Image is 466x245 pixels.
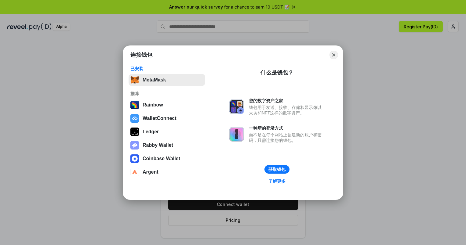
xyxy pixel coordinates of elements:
div: Ledger [143,129,159,135]
img: svg+xml,%3Csvg%20width%3D%2228%22%20height%3D%2228%22%20viewBox%3D%220%200%2028%2028%22%20fill%3D... [130,114,139,123]
div: 推荐 [130,91,203,96]
div: 您的数字资产之家 [249,98,325,103]
button: Rainbow [129,99,205,111]
img: svg+xml,%3Csvg%20width%3D%2228%22%20height%3D%2228%22%20viewBox%3D%220%200%2028%2028%22%20fill%3D... [130,168,139,176]
div: 获取钱包 [268,167,286,172]
button: Ledger [129,126,205,138]
button: WalletConnect [129,112,205,124]
img: svg+xml,%3Csvg%20xmlns%3D%22http%3A%2F%2Fwww.w3.org%2F2000%2Fsvg%22%20fill%3D%22none%22%20viewBox... [229,127,244,142]
div: Coinbase Wallet [143,156,180,161]
button: Rabby Wallet [129,139,205,151]
div: 钱包用于发送、接收、存储和显示像以太坊和NFT这样的数字资产。 [249,105,325,116]
button: 获取钱包 [264,165,289,174]
div: 已安装 [130,66,203,71]
div: WalletConnect [143,116,177,121]
img: svg+xml,%3Csvg%20fill%3D%22none%22%20height%3D%2233%22%20viewBox%3D%220%200%2035%2033%22%20width%... [130,76,139,84]
img: svg+xml,%3Csvg%20width%3D%2228%22%20height%3D%2228%22%20viewBox%3D%220%200%2028%2028%22%20fill%3D... [130,154,139,163]
div: 了解更多 [268,178,286,184]
img: svg+xml,%3Csvg%20xmlns%3D%22http%3A%2F%2Fwww.w3.org%2F2000%2Fsvg%22%20width%3D%2228%22%20height%3... [130,128,139,136]
div: Argent [143,169,158,175]
button: Coinbase Wallet [129,153,205,165]
div: Rainbow [143,102,163,108]
div: MetaMask [143,77,166,83]
h1: 连接钱包 [130,51,152,59]
img: svg+xml,%3Csvg%20xmlns%3D%22http%3A%2F%2Fwww.w3.org%2F2000%2Fsvg%22%20fill%3D%22none%22%20viewBox... [130,141,139,150]
div: 一种新的登录方式 [249,125,325,131]
button: Argent [129,166,205,178]
button: MetaMask [129,74,205,86]
div: 什么是钱包？ [260,69,293,76]
img: svg+xml,%3Csvg%20width%3D%22120%22%20height%3D%22120%22%20viewBox%3D%220%200%20120%20120%22%20fil... [130,101,139,109]
a: 了解更多 [265,177,289,185]
div: Rabby Wallet [143,142,173,148]
button: Close [329,51,338,59]
div: 而不是在每个网站上创建新的账户和密码，只需连接您的钱包。 [249,132,325,143]
img: svg+xml,%3Csvg%20xmlns%3D%22http%3A%2F%2Fwww.w3.org%2F2000%2Fsvg%22%20fill%3D%22none%22%20viewBox... [229,99,244,114]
